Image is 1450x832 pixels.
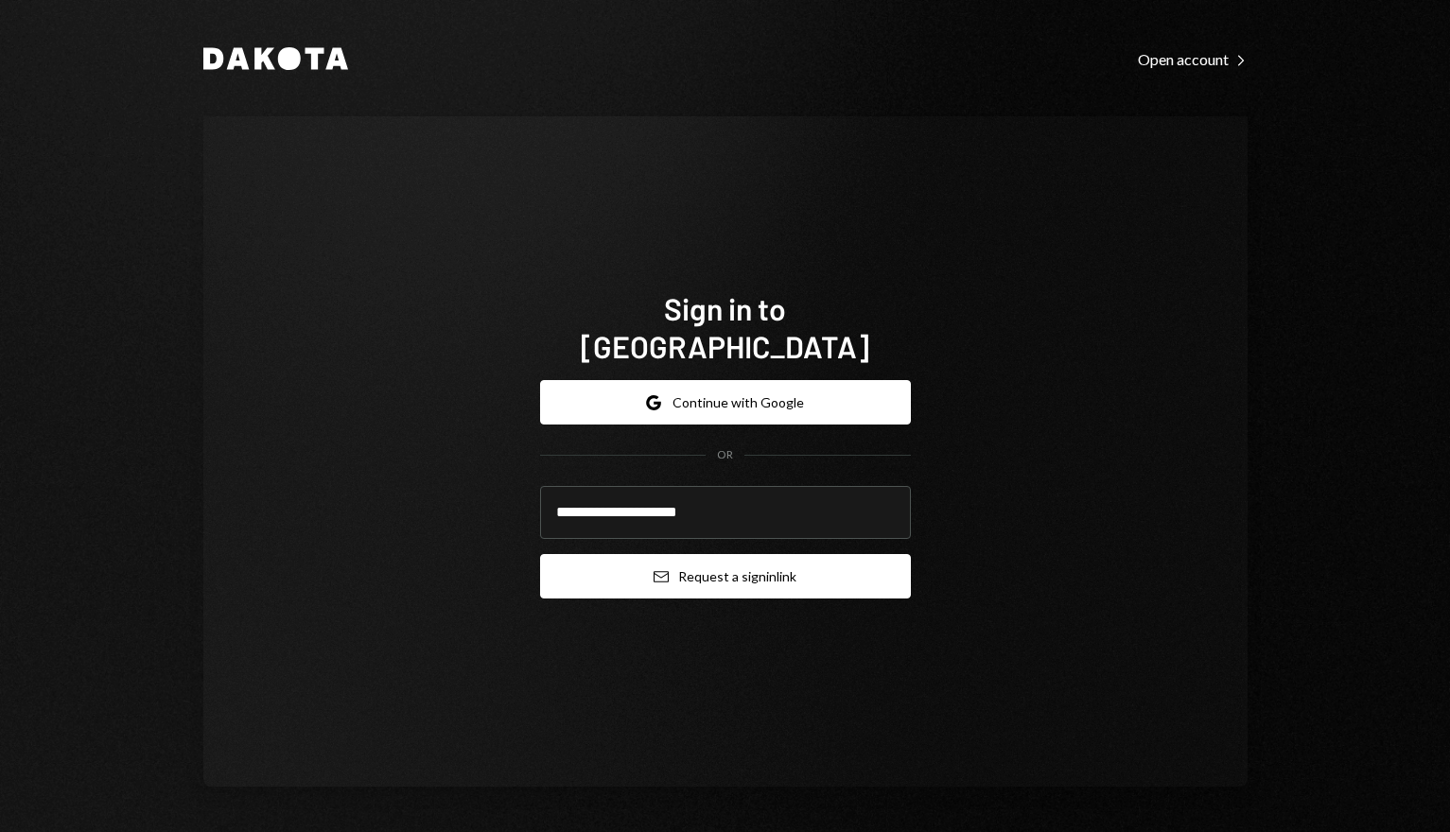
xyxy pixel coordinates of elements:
[1138,48,1248,69] a: Open account
[717,447,733,463] div: OR
[540,380,911,425] button: Continue with Google
[540,554,911,598] button: Request a signinlink
[1138,50,1248,69] div: Open account
[540,289,911,365] h1: Sign in to [GEOGRAPHIC_DATA]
